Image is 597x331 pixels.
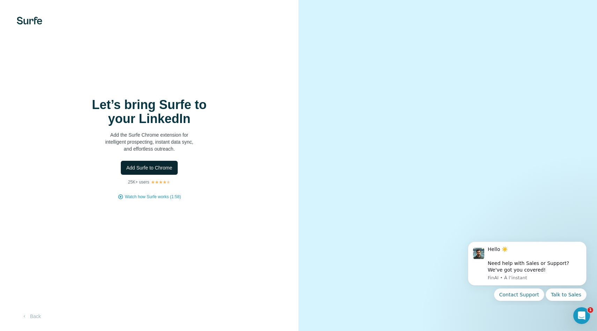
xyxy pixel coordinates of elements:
[125,194,181,200] button: Watch how Surfe works (1:58)
[80,98,219,126] h1: Let’s bring Surfe to your LinkedIn
[80,131,219,152] p: Add the Surfe Chrome extension for intelligent prospecting, instant data sync, and effortless out...
[128,179,149,185] p: 25K+ users
[573,307,590,324] iframe: Intercom live chat
[121,161,178,175] button: Add Surfe to Chrome
[457,235,597,305] iframe: Intercom notifications message
[588,307,593,313] span: 1
[17,310,46,323] button: Back
[151,180,171,184] img: Rating Stars
[126,164,172,171] span: Add Surfe to Chrome
[17,17,42,24] img: Surfe's logo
